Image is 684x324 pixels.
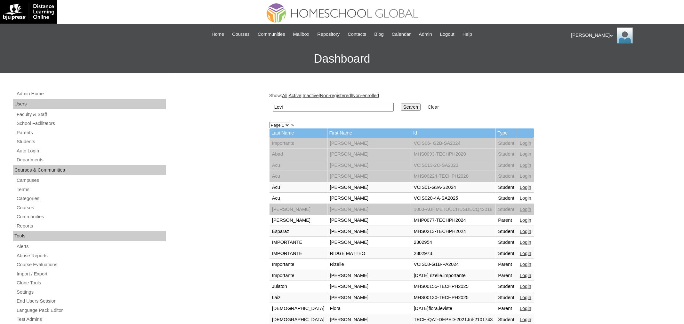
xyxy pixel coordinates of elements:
[520,306,531,311] a: Login
[270,182,327,193] td: Acu
[16,176,166,184] a: Campuses
[291,122,294,127] a: »
[317,31,340,38] span: Repository
[520,229,531,234] a: Login
[495,204,517,215] td: Student
[327,204,411,215] td: [PERSON_NAME]
[411,149,495,160] td: MHS0093-TECHPH2020
[13,165,166,175] div: Courses & Communities
[348,31,366,38] span: Contacts
[411,292,495,303] td: MHS00130-TECHPH2025
[520,185,531,190] a: Login
[229,31,253,38] a: Courses
[327,215,411,226] td: [PERSON_NAME]
[270,160,327,171] td: Acu
[288,93,301,98] a: Active
[411,259,495,270] td: VCIS08-G1B-PA2024
[520,295,531,300] a: Login
[411,215,495,226] td: MHP0077-TECHPH2024
[270,193,327,204] td: Acu
[16,111,166,119] a: Faculty & Staff
[327,193,411,204] td: [PERSON_NAME]
[520,284,531,289] a: Login
[411,237,495,248] td: 2302954
[520,207,531,212] a: Login
[290,31,313,38] a: Mailbox
[270,215,327,226] td: [PERSON_NAME]
[16,243,166,251] a: Alerts
[411,128,495,138] td: Id
[463,31,472,38] span: Help
[411,204,495,215] td: 1003-AUHMETOUCHUSDECQ42018
[411,281,495,292] td: MHS00155-TECHPH2025
[302,93,319,98] a: Inactive
[258,31,285,38] span: Communities
[16,288,166,296] a: Settings
[16,279,166,287] a: Clone Tools
[411,182,495,193] td: VCIS01-G3A-S2024
[16,306,166,314] a: Language Pack Editor
[495,270,517,281] td: Parent
[520,317,531,322] a: Login
[327,303,411,314] td: Flora
[327,149,411,160] td: [PERSON_NAME]
[437,31,458,38] a: Logout
[411,171,495,182] td: MHS00224-TECHPH2020
[327,292,411,303] td: [PERSON_NAME]
[3,3,54,20] img: logo-white.png
[520,240,531,245] a: Login
[520,196,531,201] a: Login
[16,213,166,221] a: Communities
[495,182,517,193] td: Student
[314,31,343,38] a: Repository
[389,31,414,38] a: Calendar
[520,251,531,256] a: Login
[411,248,495,259] td: 2302973
[270,292,327,303] td: Laiz
[16,90,166,98] a: Admin Home
[327,248,411,259] td: RIDGE MATTEO
[270,128,327,138] td: Last Name
[520,163,531,168] a: Login
[520,174,531,179] a: Login
[232,31,250,38] span: Courses
[495,215,517,226] td: Parent
[327,270,411,281] td: [PERSON_NAME]
[270,259,327,270] td: Importante
[16,222,166,230] a: Reports
[495,237,517,248] td: Student
[16,138,166,146] a: Students
[270,204,327,215] td: [PERSON_NAME]
[327,237,411,248] td: [PERSON_NAME]
[270,303,327,314] td: [DEMOGRAPHIC_DATA]
[270,237,327,248] td: IMPORTANTE
[282,93,287,98] a: All
[495,303,517,314] td: Parent
[495,171,517,182] td: Student
[495,226,517,237] td: Student
[293,31,310,38] span: Mailbox
[411,138,495,149] td: VCIS06- G2B-SA2024
[344,31,369,38] a: Contacts
[270,281,327,292] td: Julaton
[327,182,411,193] td: [PERSON_NAME]
[327,138,411,149] td: [PERSON_NAME]
[520,141,531,146] a: Login
[495,248,517,259] td: Student
[270,226,327,237] td: Esparaz
[16,270,166,278] a: Import / Export
[270,270,327,281] td: Importante
[327,226,411,237] td: [PERSON_NAME]
[571,27,678,43] div: [PERSON_NAME]
[3,44,681,73] h3: Dashboard
[16,129,166,137] a: Parents
[520,151,531,157] a: Login
[495,128,517,138] td: Type
[270,149,327,160] td: Abad
[13,231,166,241] div: Tools
[16,297,166,305] a: End Users Session
[327,259,411,270] td: Rizelle
[411,226,495,237] td: MHS0213-TECHPH2024
[374,31,383,38] span: Blog
[327,160,411,171] td: [PERSON_NAME]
